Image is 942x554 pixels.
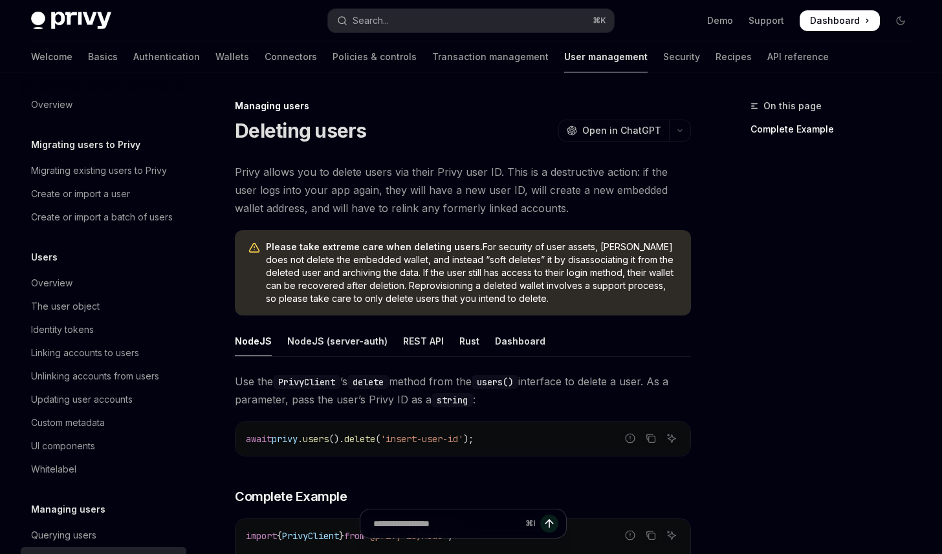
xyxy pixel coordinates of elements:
code: users() [472,375,518,389]
span: Privy allows you to delete users via their Privy user ID. This is a destructive action: if the us... [235,163,691,217]
input: Ask a question... [373,509,520,538]
span: On this page [763,98,822,114]
h5: Migrating users to Privy [31,137,140,153]
div: UI components [31,438,95,454]
a: Complete Example [750,119,921,140]
span: ⌘ K [593,16,606,26]
h5: Users [31,250,58,265]
a: Updating user accounts [21,388,186,411]
button: Report incorrect code [622,430,639,447]
button: Send message [540,515,558,533]
img: dark logo [31,12,111,30]
span: await [246,433,272,445]
a: Migrating existing users to Privy [21,159,186,182]
button: Ask AI [663,430,680,447]
span: privy [272,433,298,445]
a: Querying users [21,524,186,547]
div: Overview [31,275,72,291]
div: Custom metadata [31,415,105,431]
div: Unlinking accounts from users [31,368,159,384]
div: Search... [353,13,389,28]
a: API reference [767,41,829,72]
code: delete [347,375,389,389]
div: Linking accounts to users [31,345,139,361]
a: Identity tokens [21,318,186,341]
span: (). [329,433,344,445]
a: Whitelabel [21,458,186,481]
div: Dashboard [495,326,545,356]
strong: Please take extreme care when deleting users. [266,241,483,252]
a: The user object [21,295,186,318]
div: Rust [459,326,479,356]
div: Create or import a batch of users [31,209,173,225]
a: Wallets [215,41,249,72]
a: UI components [21,434,186,458]
span: Open in ChatGPT [582,124,661,137]
a: Welcome [31,41,72,72]
div: REST API [403,326,444,356]
a: Demo [707,14,733,27]
span: Complete Example [235,487,347,506]
a: Transaction management [432,41,549,72]
svg: Warning [248,242,261,255]
span: Use the ’s method from the interface to delete a user. As a parameter, pass the user’s Privy ID a... [235,372,691,409]
div: Querying users [31,527,96,543]
a: Basics [88,41,118,72]
a: Create or import a batch of users [21,206,186,229]
div: Managing users [235,100,691,112]
h1: Deleting users [235,119,367,142]
div: Create or import a user [31,186,130,202]
div: Overview [31,97,72,112]
div: Migrating existing users to Privy [31,163,167,178]
span: users [303,433,329,445]
div: NodeJS [235,326,272,356]
button: Open search [328,9,615,32]
a: Unlinking accounts from users [21,365,186,388]
span: For security of user assets, [PERSON_NAME] does not delete the embedded wallet, and instead “soft... [266,240,678,305]
a: Custom metadata [21,411,186,434]
span: 'insert-user-id' [380,433,463,445]
a: Overview [21,93,186,116]
div: Updating user accounts [31,392,133,407]
a: Support [749,14,784,27]
span: ); [463,433,474,445]
div: Whitelabel [31,462,76,477]
button: Copy the contents from the code block [642,430,659,447]
a: Linking accounts to users [21,341,186,365]
span: . [298,433,303,445]
a: Overview [21,272,186,295]
button: Open in ChatGPT [558,120,669,142]
span: delete [344,433,375,445]
button: Toggle dark mode [890,10,911,31]
span: ( [375,433,380,445]
a: Connectors [265,41,317,72]
span: Dashboard [810,14,860,27]
a: Recipes [716,41,752,72]
a: Policies & controls [333,41,417,72]
a: Create or import a user [21,182,186,206]
code: string [432,393,473,407]
a: Dashboard [800,10,880,31]
div: NodeJS (server-auth) [287,326,388,356]
code: PrivyClient [273,375,340,389]
div: The user object [31,299,100,314]
a: Security [663,41,700,72]
div: Identity tokens [31,322,94,337]
h5: Managing users [31,502,105,517]
a: Authentication [133,41,200,72]
a: User management [564,41,648,72]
